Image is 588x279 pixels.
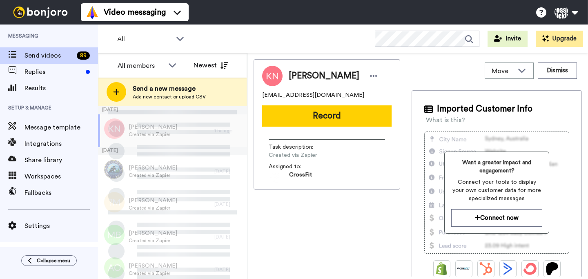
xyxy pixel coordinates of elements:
img: ao.png [104,257,125,278]
button: Record [262,105,392,127]
button: Connect now [451,209,542,227]
span: CrossFit [289,171,312,183]
img: vm-color.svg [86,6,99,19]
div: What is this? [426,115,465,125]
span: Created via Zapier [129,237,177,244]
div: [DATE] [214,201,243,208]
span: Send a new message [133,84,206,94]
span: [PERSON_NAME] [129,196,177,205]
div: 1 hr. ago [214,127,243,134]
span: Assigned to: [269,163,326,171]
button: Dismiss [538,62,577,79]
span: Connect your tools to display your own customer data for more specialized messages [451,178,542,203]
div: [DATE] [214,234,243,240]
span: Created via Zapier [129,205,177,211]
span: Replies [24,67,82,77]
span: Created via Zapier [129,270,177,277]
img: Shopify [435,262,448,275]
img: ConvertKit [523,262,537,275]
div: [DATE] [98,147,247,155]
div: [DATE] [98,106,247,114]
button: Collapse menu [21,255,77,266]
span: [PERSON_NAME] [129,164,177,172]
img: Patreon [546,262,559,275]
img: kn.png [104,118,125,139]
button: Upgrade [536,31,583,47]
div: 89 [77,51,90,60]
span: [PERSON_NAME] [129,229,177,237]
button: Newest [187,57,234,74]
span: Results [24,83,98,93]
span: Send videos [24,51,73,60]
span: Integrations [24,139,98,149]
span: Workspaces [24,172,98,181]
span: Task description : [269,143,326,151]
span: Add new contact or upload CSV [133,94,206,100]
span: Created via Zapier [129,172,177,179]
img: bj-logo-header-white.svg [10,7,71,18]
img: Hubspot [479,262,492,275]
button: Invite [488,31,528,47]
img: mb.png [104,225,125,245]
span: Video messaging [104,7,166,18]
div: All members [118,61,164,71]
div: [DATE] [214,266,243,273]
img: ActiveCampaign [501,262,514,275]
div: [DATE] [214,168,243,175]
img: Image of Krister Nilsson [262,66,283,86]
img: Ontraport [457,262,470,275]
span: Created via Zapier [129,131,177,138]
span: [PERSON_NAME] [289,70,359,82]
span: Want a greater impact and engagement? [451,158,542,175]
span: Imported Customer Info [437,103,532,115]
span: [PERSON_NAME] [129,123,177,131]
img: avatar [104,192,125,212]
span: Created via Zapier [269,151,346,159]
span: All [117,34,172,44]
span: [EMAIL_ADDRESS][DOMAIN_NAME] [262,91,364,99]
img: 3f667ef3-638c-4c78-8c5e-8a64274f239d.jpg [104,159,125,180]
span: Message template [24,123,98,132]
img: ACg8ocJv-jbavpLLt340Oj1aLAFBc-J3e8yszzkh2KrXlDM_rehlOr8=s96-c [269,171,281,183]
span: Settings [24,221,98,231]
span: Fallbacks [24,188,98,198]
span: [PERSON_NAME] [129,262,177,270]
span: Share library [24,155,98,165]
span: Move [492,66,514,76]
span: Collapse menu [37,257,70,264]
